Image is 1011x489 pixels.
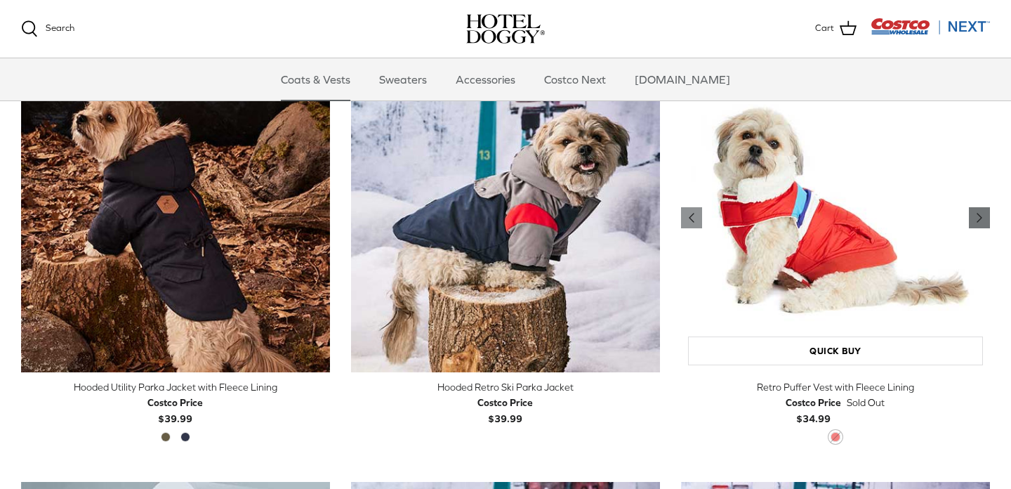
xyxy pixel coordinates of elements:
[969,207,990,228] a: Previous
[366,58,440,100] a: Sweaters
[21,379,330,426] a: Hooded Utility Parka Jacket with Fleece Lining Costco Price$39.99
[147,395,203,424] b: $39.99
[147,395,203,410] div: Costco Price
[786,395,841,424] b: $34.99
[815,20,857,38] a: Cart
[847,395,885,410] span: Sold Out
[688,337,983,365] a: Quick buy
[268,58,363,100] a: Coats & Vests
[681,379,990,395] div: Retro Puffer Vest with Fleece Lining
[871,18,990,35] img: Costco Next
[815,21,834,36] span: Cart
[21,20,74,37] a: Search
[681,379,990,426] a: Retro Puffer Vest with Fleece Lining Costco Price$34.99 Sold Out
[681,63,990,372] a: Retro Puffer Vest with Fleece Lining
[351,379,660,395] div: Hooded Retro Ski Parka Jacket
[466,14,545,44] img: hoteldoggycom
[531,58,619,100] a: Costco Next
[443,58,528,100] a: Accessories
[871,27,990,37] a: Visit Costco Next
[786,395,841,410] div: Costco Price
[681,207,702,228] a: Previous
[21,63,330,372] a: Hooded Utility Parka Jacket with Fleece Lining
[622,58,743,100] a: [DOMAIN_NAME]
[477,395,533,424] b: $39.99
[466,14,545,44] a: hoteldoggy.com hoteldoggycom
[21,379,330,395] div: Hooded Utility Parka Jacket with Fleece Lining
[46,22,74,33] span: Search
[351,379,660,426] a: Hooded Retro Ski Parka Jacket Costco Price$39.99
[351,63,660,372] a: Hooded Retro Ski Parka Jacket
[477,395,533,410] div: Costco Price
